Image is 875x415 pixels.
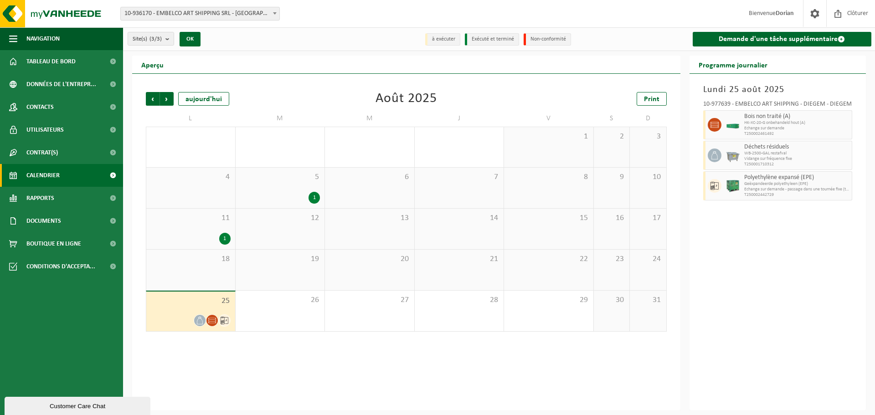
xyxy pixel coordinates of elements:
span: 24 [634,254,661,264]
img: PB-HB-1400-HPE-GN-01 [726,179,740,193]
span: 3 [634,132,661,142]
button: OK [180,32,201,46]
span: Navigation [26,27,60,50]
span: 27 [329,295,410,305]
span: 6 [329,172,410,182]
span: 22 [509,254,589,264]
div: 1 [219,233,231,245]
span: 29 [509,295,589,305]
h2: Aperçu [132,56,173,73]
span: 11 [151,213,231,223]
span: 26 [240,295,320,305]
span: Vidange sur fréquence fixe [744,156,850,162]
span: Documents [26,210,61,232]
button: Site(s)(3/3) [128,32,174,46]
div: aujourd'hui [178,92,229,106]
li: Non-conformité [524,33,571,46]
td: S [594,110,630,127]
td: V [504,110,594,127]
td: J [415,110,504,127]
h3: Lundi 25 août 2025 [703,83,853,97]
span: Site(s) [133,32,162,46]
span: Contacts [26,96,54,118]
span: 17 [634,213,661,223]
td: M [236,110,325,127]
span: Calendrier [26,164,60,187]
span: Geëxpandeerde polyethyleen (EPE) [744,181,850,187]
span: Données de l'entrepr... [26,73,96,96]
span: Utilisateurs [26,118,64,141]
span: Echange sur demande [744,126,850,131]
span: 28 [419,295,499,305]
span: HK-XC-20-G onbehandeld hout (A) [744,120,850,126]
iframe: chat widget [5,395,152,415]
span: T250001710312 [744,162,850,167]
span: 25 [151,296,231,306]
span: Tableau de bord [26,50,76,73]
span: 30 [598,295,625,305]
span: Suivant [160,92,174,106]
span: Contrat(s) [26,141,58,164]
span: 15 [509,213,589,223]
span: 20 [329,254,410,264]
td: D [630,110,666,127]
div: 1 [309,192,320,204]
span: 19 [240,254,320,264]
span: 2 [598,132,625,142]
span: 4 [151,172,231,182]
span: Echange sur demande - passage dans une tournée fixe (traitement inclus) [744,187,850,192]
span: 8 [509,172,589,182]
span: Rapports [26,187,54,210]
span: Boutique en ligne [26,232,81,255]
span: 1 [509,132,589,142]
span: 12 [240,213,320,223]
span: 14 [419,213,499,223]
span: 5 [240,172,320,182]
strong: Dorian [776,10,794,17]
span: 13 [329,213,410,223]
span: Précédent [146,92,160,106]
span: 16 [598,213,625,223]
a: Print [637,92,667,106]
td: M [325,110,415,127]
span: 10 [634,172,661,182]
span: 23 [598,254,625,264]
count: (3/3) [149,36,162,42]
img: HK-XC-20-GN-00 [726,122,740,128]
span: Déchets résiduels [744,143,850,151]
span: T250002461492 [744,131,850,137]
span: 18 [151,254,231,264]
span: 9 [598,172,625,182]
span: Conditions d'accepta... [26,255,95,278]
span: 31 [634,295,661,305]
a: Demande d'une tâche supplémentaire [693,32,872,46]
span: Polyethylène expansé (EPE) [744,174,850,181]
span: Print [644,96,659,103]
span: T250002442729 [744,192,850,198]
h2: Programme journalier [690,56,777,73]
span: 21 [419,254,499,264]
div: Août 2025 [376,92,437,106]
td: L [146,110,236,127]
li: à exécuter [425,33,460,46]
div: 10-977639 - EMBELCO ART SHIPPING - DIEGEM - DIEGEM [703,101,853,110]
span: 10-936170 - EMBELCO ART SHIPPING SRL - ETTERBEEK [120,7,280,20]
span: 10-936170 - EMBELCO ART SHIPPING SRL - ETTERBEEK [121,7,279,20]
span: Bois non traité (A) [744,113,850,120]
li: Exécuté et terminé [465,33,519,46]
span: WB-2500-GAL restafval [744,151,850,156]
img: WB-2500-GAL-GY-01 [726,149,740,162]
span: 7 [419,172,499,182]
